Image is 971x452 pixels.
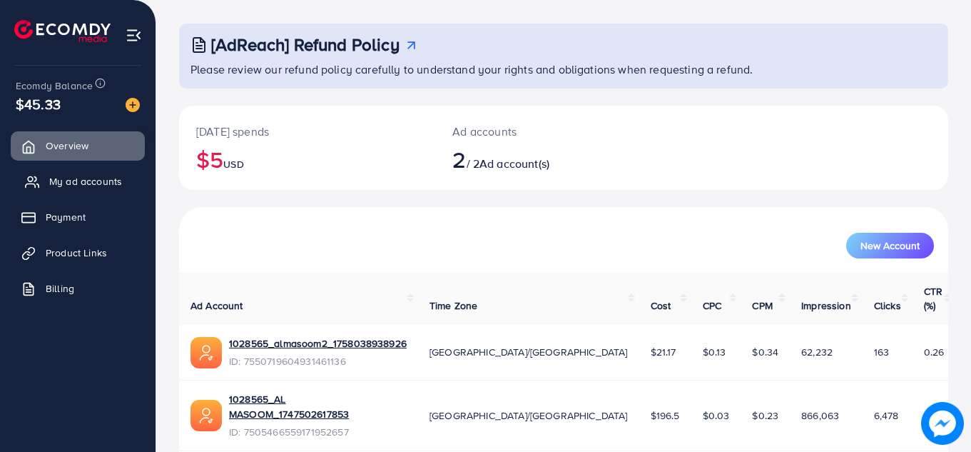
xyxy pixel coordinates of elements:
[924,284,942,313] span: CTR (%)
[874,298,901,313] span: Clicks
[229,336,407,351] a: 1028565_almasoom2_1758038938926
[479,156,549,171] span: Ad account(s)
[860,241,920,251] span: New Account
[229,392,407,421] a: 1028565_AL MASOOM_1747502617853
[703,345,726,359] span: $0.13
[14,20,111,42] img: logo
[229,354,407,368] span: ID: 7550719604931461136
[651,345,676,359] span: $21.17
[126,98,140,112] img: image
[452,143,466,176] span: 2
[196,146,418,173] h2: $5
[190,400,222,431] img: ic-ads-acc.e4c84228.svg
[429,298,477,313] span: Time Zone
[801,408,839,423] span: 866,063
[46,139,88,153] span: Overview
[190,61,940,78] p: Please review our refund policy carefully to understand your rights and obligations when requesti...
[16,94,61,114] span: $45.33
[49,174,122,189] span: My ad accounts
[651,408,680,423] span: $196.5
[190,298,243,313] span: Ad Account
[452,146,611,173] h2: / 2
[801,345,833,359] span: 62,232
[11,203,145,231] a: Payment
[190,337,222,368] img: ic-ads-acc.e4c84228.svg
[196,123,418,140] p: [DATE] spends
[11,274,145,303] a: Billing
[921,402,964,445] img: image
[703,408,730,423] span: $0.03
[874,408,899,423] span: 6,478
[429,408,628,423] span: [GEOGRAPHIC_DATA]/[GEOGRAPHIC_DATA]
[211,34,400,55] h3: [AdReach] Refund Policy
[429,345,628,359] span: [GEOGRAPHIC_DATA]/[GEOGRAPHIC_DATA]
[11,238,145,267] a: Product Links
[846,233,934,258] button: New Account
[703,298,721,313] span: CPC
[16,79,93,93] span: Ecomdy Balance
[11,167,145,196] a: My ad accounts
[801,298,851,313] span: Impression
[651,298,671,313] span: Cost
[126,27,142,44] img: menu
[452,123,611,140] p: Ad accounts
[229,425,407,439] span: ID: 7505466559171952657
[752,408,778,423] span: $0.23
[752,298,772,313] span: CPM
[752,345,778,359] span: $0.34
[924,345,945,359] span: 0.26
[46,210,86,224] span: Payment
[223,157,243,171] span: USD
[11,131,145,160] a: Overview
[46,281,74,296] span: Billing
[874,345,889,359] span: 163
[46,246,107,260] span: Product Links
